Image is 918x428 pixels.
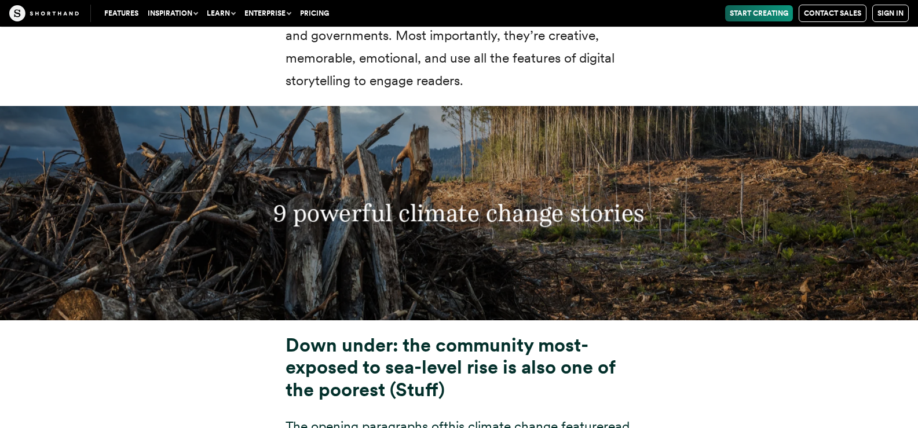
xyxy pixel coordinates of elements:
[240,5,295,21] button: Enterprise
[295,5,334,21] a: Pricing
[872,5,909,22] a: Sign in
[202,5,240,21] button: Learn
[185,199,733,228] h3: 9 powerful climate change stories
[286,334,615,401] strong: Down under: the community most-exposed to sea-level rise is also one of the poorest (Stuff)
[143,5,202,21] button: Inspiration
[9,5,79,21] img: The Craft
[725,5,793,21] a: Start Creating
[100,5,143,21] a: Features
[799,5,866,22] a: Contact Sales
